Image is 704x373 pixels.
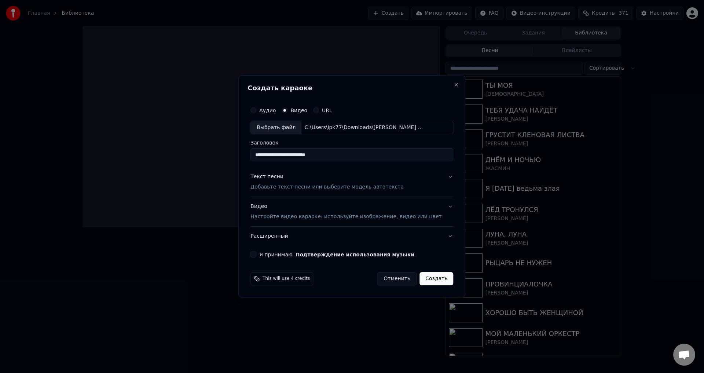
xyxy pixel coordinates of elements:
button: ВидеоНастройте видео караоке: используйте изображение, видео или цвет [250,197,453,227]
p: Добавьте текст песни или выберите модель автотекста [250,184,404,191]
button: Расширенный [250,227,453,246]
label: Видео [290,108,307,113]
button: Создать [419,272,453,285]
button: Я принимаю [296,252,414,257]
h2: Создать караоке [247,85,456,91]
label: Аудио [259,108,276,113]
p: Настройте видео караоке: используйте изображение, видео или цвет [250,213,441,220]
button: Текст песниДобавьте текст песни или выберите модель автотекста [250,168,453,197]
div: Видео [250,203,441,221]
button: Отменить [377,272,417,285]
div: Выбрать файл [251,121,301,134]
label: Я принимаю [259,252,414,257]
span: This will use 4 credits [263,276,310,282]
div: C:\Users\ipk77\Downloads\[PERSON_NAME] - Ты Меня Любишь .mp4 [301,124,426,131]
label: URL [322,108,332,113]
label: Заголовок [250,140,453,146]
div: Текст песни [250,173,283,181]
